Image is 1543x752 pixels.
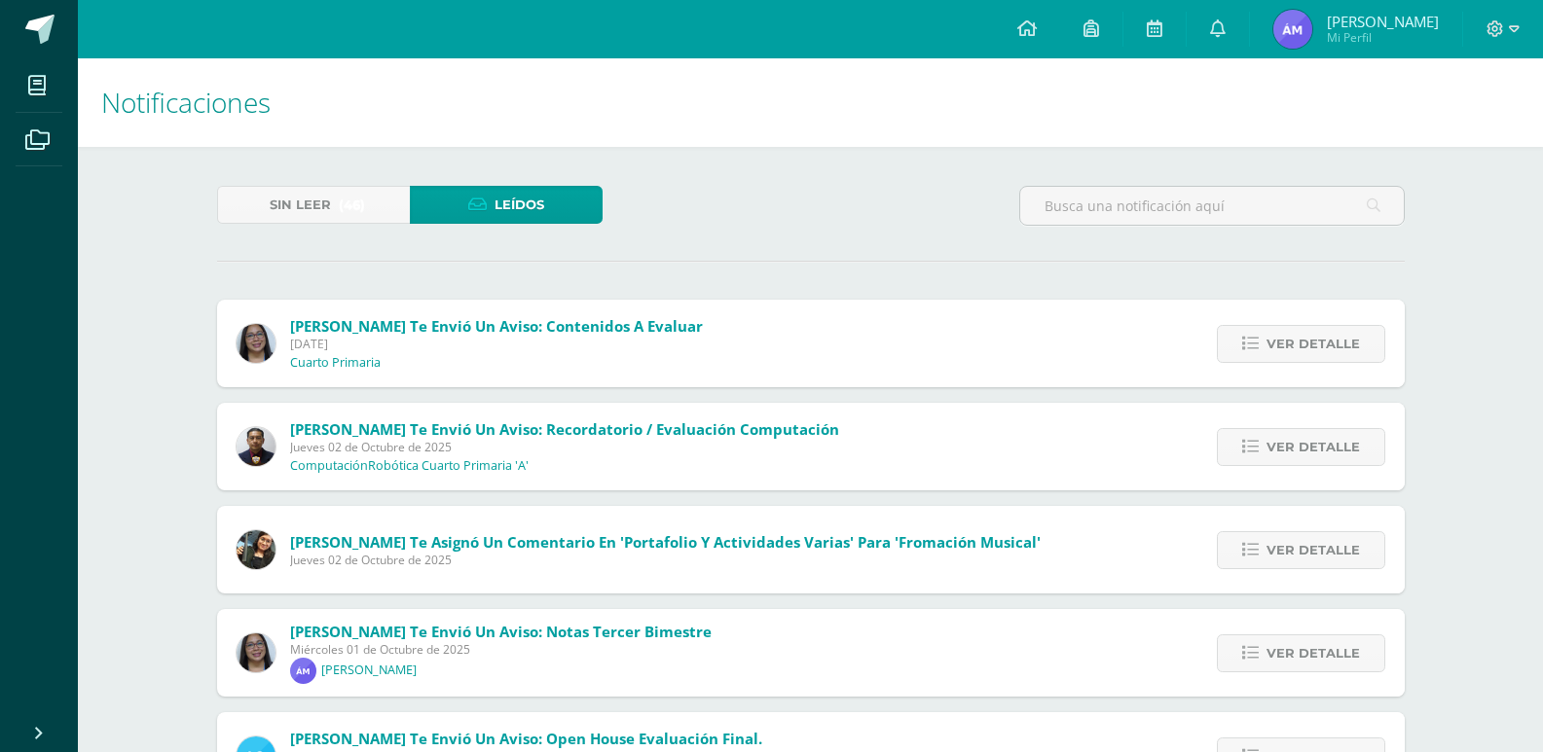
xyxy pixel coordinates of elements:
span: Mi Perfil [1327,29,1439,46]
img: 90c3bb5543f2970d9a0839e1ce488333.png [237,324,276,363]
img: 63b025e05e2674fa2c4b68c162dd1c4e.png [237,427,276,466]
p: [PERSON_NAME] [321,662,417,678]
a: Leídos [410,186,603,224]
span: [DATE] [290,336,703,352]
span: Miércoles 01 de Octubre de 2025 [290,641,712,658]
span: [PERSON_NAME] [1327,12,1439,31]
span: Ver detalle [1267,635,1360,671]
a: Sin leer(46) [217,186,410,224]
span: Ver detalle [1267,326,1360,362]
span: [PERSON_NAME] te envió un aviso: Contenidos a Evaluar [290,316,703,336]
img: ca05cf0203e94802a114600d96f85aa7.png [290,658,316,684]
span: [PERSON_NAME] te envió un aviso: Open House Evaluación Final. [290,729,762,748]
img: 3aa1b719203539c95b34a01542c7e8a6.png [1273,10,1312,49]
span: [PERSON_NAME] te envió un aviso: Recordatorio / Evaluación Computación [290,419,839,439]
p: Cuarto Primaria [290,355,381,371]
span: (46) [339,187,365,223]
span: [PERSON_NAME] te envió un aviso: Notas Tercer Bimestre [290,622,712,641]
span: Jueves 02 de Octubre de 2025 [290,552,1041,568]
input: Busca una notificación aquí [1020,187,1404,225]
span: Jueves 02 de Octubre de 2025 [290,439,839,455]
span: Notificaciones [101,84,271,121]
span: Sin leer [270,187,331,223]
p: ComputaciónRobótica Cuarto Primaria 'A' [290,458,529,474]
span: [PERSON_NAME] te asignó un comentario en 'Portafolio y actividades varias' para 'Fromación Musical' [290,532,1041,552]
span: Ver detalle [1267,429,1360,465]
img: afbb90b42ddb8510e0c4b806fbdf27cc.png [237,530,276,569]
img: 90c3bb5543f2970d9a0839e1ce488333.png [237,633,276,672]
span: Ver detalle [1267,532,1360,568]
span: Leídos [495,187,544,223]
